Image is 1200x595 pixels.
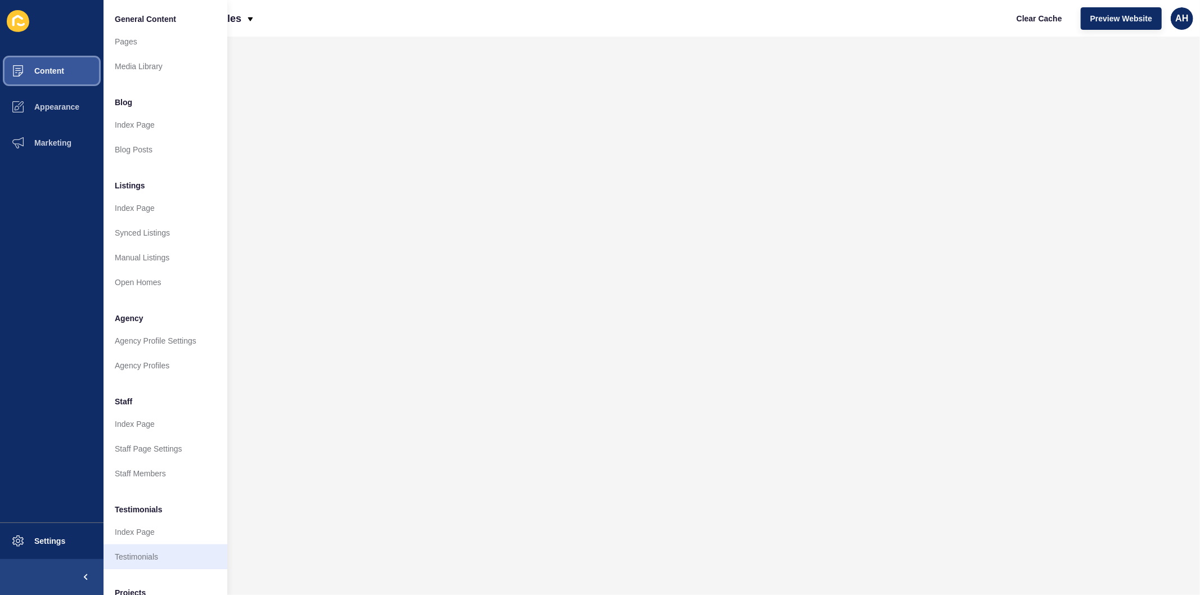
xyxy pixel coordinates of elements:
[115,313,143,324] span: Agency
[1081,7,1162,30] button: Preview Website
[115,180,145,191] span: Listings
[1017,13,1062,24] span: Clear Cache
[104,270,227,295] a: Open Homes
[104,196,227,220] a: Index Page
[104,112,227,137] a: Index Page
[1007,7,1072,30] button: Clear Cache
[115,97,132,108] span: Blog
[104,353,227,378] a: Agency Profiles
[104,412,227,436] a: Index Page
[115,504,163,515] span: Testimonials
[115,396,132,407] span: Staff
[115,13,176,25] span: General Content
[1090,13,1152,24] span: Preview Website
[104,328,227,353] a: Agency Profile Settings
[1175,13,1188,24] span: AH
[104,54,227,79] a: Media Library
[104,220,227,245] a: Synced Listings
[104,544,227,569] a: Testimonials
[104,29,227,54] a: Pages
[104,245,227,270] a: Manual Listings
[104,436,227,461] a: Staff Page Settings
[104,520,227,544] a: Index Page
[104,137,227,162] a: Blog Posts
[104,461,227,486] a: Staff Members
